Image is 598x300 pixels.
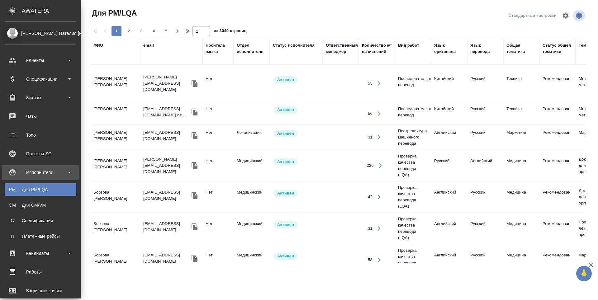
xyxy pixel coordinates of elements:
td: Китайский [431,103,467,124]
td: Борзова [PERSON_NAME] [90,186,140,208]
td: Последовательный перевод [395,103,431,124]
div: Язык оригинала [434,42,464,55]
td: Английский [431,249,467,271]
td: Рекомендован [539,249,576,271]
div: Вид работ [398,42,419,49]
td: Нет [202,218,234,239]
div: Рядовой исполнитель: назначай с учетом рейтинга [273,252,320,260]
div: [PERSON_NAME] Наталия [PERSON_NAME] [5,30,76,37]
td: Медицинский [234,186,270,208]
a: Проекты SC [2,146,79,162]
td: Маркетинг [503,126,539,148]
div: Исполнители [5,168,76,177]
div: Рядовой исполнитель: назначай с учетом рейтинга [273,106,320,114]
div: Заказы [5,93,76,102]
td: Медицинский [234,249,270,271]
td: Медицина [503,186,539,208]
button: Скопировать [190,107,199,117]
td: Русский [467,249,503,271]
td: Русский [467,186,503,208]
a: Работы [2,264,79,280]
div: Кандидаты [5,249,76,258]
td: Нет [202,186,234,208]
button: Открыть работы [374,159,387,172]
td: Рекомендован [539,73,576,94]
div: Todo [5,130,76,140]
p: [EMAIL_ADDRESS][DOMAIN_NAME] [143,221,190,233]
td: Русский [467,103,503,124]
div: 31 [368,225,373,232]
div: Статус исполнителя [273,42,315,49]
p: [EMAIL_ADDRESS][DOMAIN_NAME] [143,252,190,265]
td: Нет [202,126,234,148]
div: Платёжные рейсы [8,233,73,239]
a: CMДля CM/VM [5,199,76,211]
button: Открыть работы [373,77,386,90]
td: Рекомендован [539,126,576,148]
p: [EMAIL_ADDRESS][DOMAIN_NAME] [143,189,190,202]
button: 2 [124,26,134,36]
a: Чаты [2,109,79,124]
div: Общая тематика [506,42,536,55]
a: ППлатёжные рейсы [5,230,76,242]
span: 2 [124,28,134,34]
p: Активен [277,222,294,228]
div: Носитель языка [206,42,230,55]
td: Нет [202,155,234,176]
p: Активен [277,190,294,196]
button: Скопировать [190,222,199,232]
td: Английский [431,186,467,208]
div: 58 [368,257,373,263]
button: Скопировать [190,131,199,140]
div: 55 [368,80,373,87]
div: email [143,42,154,49]
div: Рядовой исполнитель: назначай с учетом рейтинга [273,129,320,138]
td: Проверка качества перевода (LQA) [395,150,431,181]
td: Медицина [503,155,539,176]
td: Медицинский [234,155,270,176]
td: Английский [467,155,503,176]
span: из 3040 страниц [214,27,247,36]
div: Проекты SC [5,149,76,158]
button: Открыть работы [373,222,386,235]
button: Скопировать [190,161,199,170]
p: Активен [277,130,294,137]
button: 4 [149,26,159,36]
div: Входящие заявки [5,286,76,295]
div: ФИО [93,42,103,49]
a: PMДля PM/LQA [5,183,76,196]
div: Рядовой исполнитель: назначай с учетом рейтинга [273,76,320,84]
td: Локализация [234,126,270,148]
div: 56 [368,110,373,117]
td: Русский [467,126,503,148]
td: Техника [503,73,539,94]
a: Todo [2,127,79,143]
span: Настроить таблицу [558,8,573,23]
div: Статус общей тематики [543,42,572,55]
td: Рекомендован [539,155,576,176]
span: Посмотреть информацию [573,10,586,21]
span: Для PM/LQA [90,8,137,18]
div: Для CM/VM [8,202,73,208]
div: split button [507,11,558,21]
td: Медицина [503,218,539,239]
span: 5 [161,28,171,34]
td: [PERSON_NAME] [PERSON_NAME] [90,73,140,94]
td: Проверка качества перевода (LQA) [395,213,431,244]
td: Рекомендован [539,218,576,239]
p: [PERSON_NAME][EMAIL_ADDRESS][DOMAIN_NAME] [143,156,190,175]
td: Борзова [PERSON_NAME] [90,249,140,271]
button: Открыть работы [373,131,386,144]
td: Русский [431,155,467,176]
td: Нет [202,103,234,124]
a: ССпецификации [5,214,76,227]
td: Китайский [431,73,467,94]
div: Ответственный менеджер [326,42,358,55]
div: Чаты [5,112,76,121]
div: Рядовой исполнитель: назначай с учетом рейтинга [273,221,320,229]
div: 42 [368,194,373,200]
button: 3 [136,26,146,36]
td: [PERSON_NAME] [PERSON_NAME] [90,155,140,176]
div: Отдел исполнителя [237,42,267,55]
div: Рядовой исполнитель: назначай с учетом рейтинга [273,158,320,166]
